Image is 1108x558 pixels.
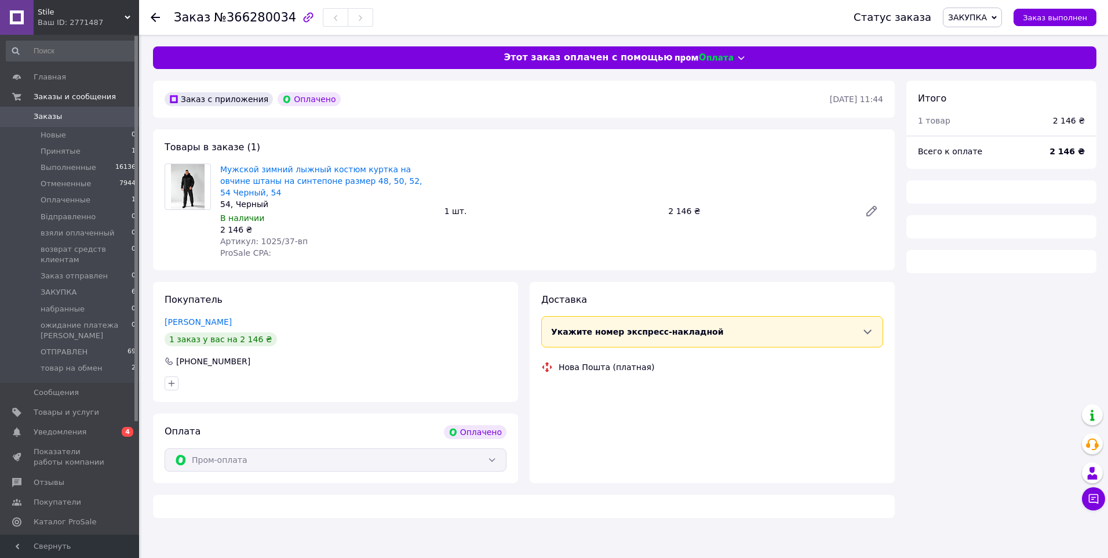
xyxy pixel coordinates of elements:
[41,130,66,140] span: Новые
[127,347,136,357] span: 69
[664,203,855,219] div: 2 146 ₴
[165,142,260,153] span: Товары в заказе (1)
[34,92,116,102] span: Заказы и сообщения
[132,130,136,140] span: 0
[34,477,64,488] span: Отзывы
[220,198,435,210] div: 54, Черный
[41,244,132,265] span: возврат средств клиентам
[34,497,81,508] span: Покупатели
[444,425,506,439] div: Оплачено
[34,407,99,418] span: Товары и услуги
[41,228,114,238] span: взяли оплаченный
[132,195,136,205] span: 1
[165,426,201,437] span: Оплата
[220,248,271,258] span: ProSale CPA:
[214,10,296,24] span: №366280034
[220,224,435,235] div: 2 146 ₴
[6,41,137,61] input: Поиск
[34,447,107,468] span: Показатели работы компании
[41,146,81,157] span: Принятые
[541,294,587,305] span: Доставка
[504,51,672,64] span: Этот заказ оплачен с помощью
[1023,13,1087,22] span: Заказ выполнен
[440,203,664,219] div: 1 шт.
[918,116,950,125] span: 1 товар
[171,164,205,209] img: Мужской зимний лыжный костюм куртка на овчине штаны на синтепоне размер 48, 50, 52, 54 Черный, 54
[38,7,125,17] span: Stile
[41,212,96,222] span: Вiдправленно
[165,294,223,305] span: Покупатель
[34,72,66,82] span: Главная
[151,12,160,23] div: Вернуться назад
[132,287,136,298] span: 6
[174,10,210,24] span: Заказ
[165,92,273,106] div: Заказ с приложения
[132,363,136,374] span: 2
[220,213,264,223] span: В наличии
[41,320,132,341] span: ожидание платежа [PERSON_NAME]
[38,17,139,28] div: Ваш ID: 2771487
[41,304,85,314] span: набранные
[165,317,232,327] a: [PERSON_NAME]
[132,320,136,341] span: 0
[119,179,136,189] span: 7944
[860,200,883,223] a: Редактировать
[132,244,136,265] span: 0
[41,162,96,173] span: Выполненные
[220,237,308,246] span: Артикул: 1025/37-вп
[278,92,340,106] div: Оплачено
[132,271,136,281] span: 0
[1014,9,1096,26] button: Заказ выполнен
[918,93,946,104] span: Итого
[122,427,133,437] span: 4
[41,195,90,205] span: Оплаченные
[918,147,982,156] span: Всего к оплате
[1049,147,1085,156] b: 2 146 ₴
[132,304,136,314] span: 0
[115,162,136,173] span: 16136
[175,356,252,367] div: [PHONE_NUMBER]
[34,427,86,437] span: Уведомления
[34,517,96,527] span: Каталог ProSale
[132,212,136,222] span: 0
[41,271,108,281] span: Заказ отправлен
[34,111,62,122] span: Заказы
[551,327,724,336] span: Укажите номер экспресс-накладной
[1053,115,1085,126] div: 2 146 ₴
[41,179,91,189] span: Отмененные
[165,332,277,346] div: 1 заказ у вас на 2 146 ₴
[41,347,88,357] span: ОТПРАВЛЕН
[948,13,987,22] span: ЗАКУПКА
[830,95,883,104] time: [DATE] 11:44
[41,287,76,298] span: ЗАКУПКА
[132,228,136,238] span: 0
[556,361,657,373] div: Нова Пошта (платная)
[854,12,931,23] div: Статус заказа
[34,387,79,398] span: Сообщения
[1082,487,1105,510] button: Чат с покупателем
[41,363,102,374] span: товар на обмен
[220,165,422,197] a: Мужской зимний лыжный костюм куртка на овчине штаны на синтепоне размер 48, 50, 52, 54 Черный, 54
[132,146,136,157] span: 1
